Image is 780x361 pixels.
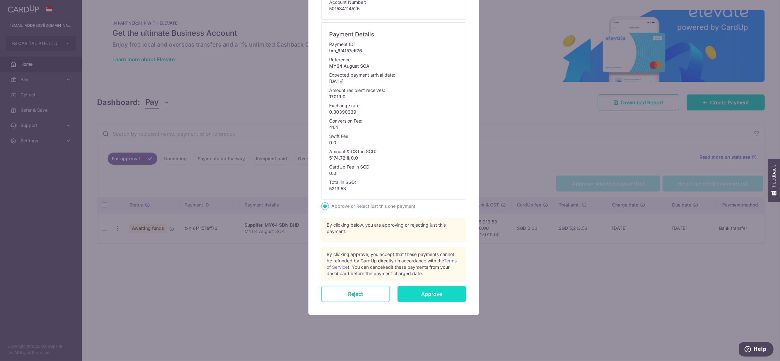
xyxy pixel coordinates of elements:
p: Swift Fee: [329,133,350,139]
p: [DATE] [329,78,458,85]
p: 0.0 [329,170,458,177]
button: Feedback - Show survey [768,159,780,202]
p: Amount & GST in SGD: [329,148,376,155]
p: Amount recipient receives: [329,87,385,94]
p: 0.0 [329,139,458,146]
p: 5213.53 [329,185,458,192]
iframe: Opens a widget where you can find more information [739,342,774,358]
p: CardUp Fee in SGD: [329,164,371,170]
p: Payment ID: [329,41,355,48]
p: 0.30390339 [329,109,458,115]
p: txn_6f4157eff76 [329,48,458,54]
p: By clicking below, you are approving or rejecting just this payment. [327,222,461,235]
h6: Payment Details [329,31,458,38]
input: Approve [398,286,466,302]
label: Approve or Reject just this one payment [330,202,415,210]
input: Reject [321,286,390,302]
p: 5174.72 & 0.0 [329,155,458,161]
p: Exchange rate: [329,102,361,109]
p: Conversion Fee: [329,118,362,124]
p: 501534114525 [329,5,458,12]
p: Reference: [329,56,352,63]
p: Expected payment arrival date: [329,72,395,78]
div: By clicking approve, you accept that these payments cannot be refunded by CardUp directly (in acc... [327,251,461,277]
p: Total in SGD: [329,179,356,185]
p: 41.4 [329,124,458,131]
p: 17019.0 [329,94,458,100]
p: MY64 August SOA [329,63,458,69]
span: Feedback [771,165,777,187]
